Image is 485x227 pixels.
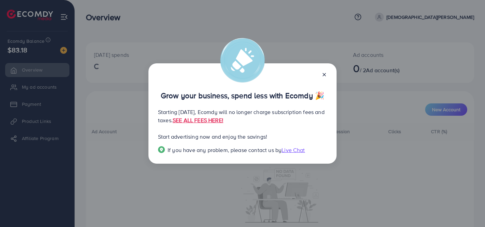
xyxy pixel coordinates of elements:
[158,108,327,124] p: Starting [DATE], Ecomdy will no longer charge subscription fees and taxes.
[158,91,327,100] p: Grow your business, spend less with Ecomdy 🎉
[173,116,223,124] a: SEE ALL FEES HERE!
[168,146,281,154] span: If you have any problem, please contact us by
[220,38,265,83] img: alert
[158,133,327,141] p: Start advertising now and enjoy the savings!
[158,146,165,153] img: Popup guide
[281,146,305,154] span: Live Chat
